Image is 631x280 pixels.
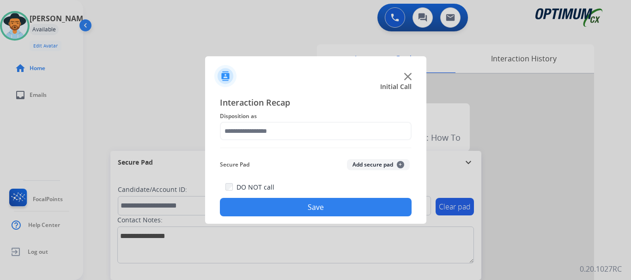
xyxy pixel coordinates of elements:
label: DO NOT call [237,183,274,192]
button: Save [220,198,412,216]
span: Interaction Recap [220,96,412,111]
span: Secure Pad [220,159,249,170]
span: + [397,161,404,168]
span: Initial Call [380,82,412,91]
span: Disposition as [220,111,412,122]
button: Add secure pad+ [347,159,410,170]
img: contactIcon [214,65,237,87]
p: 0.20.1027RC [580,263,622,274]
